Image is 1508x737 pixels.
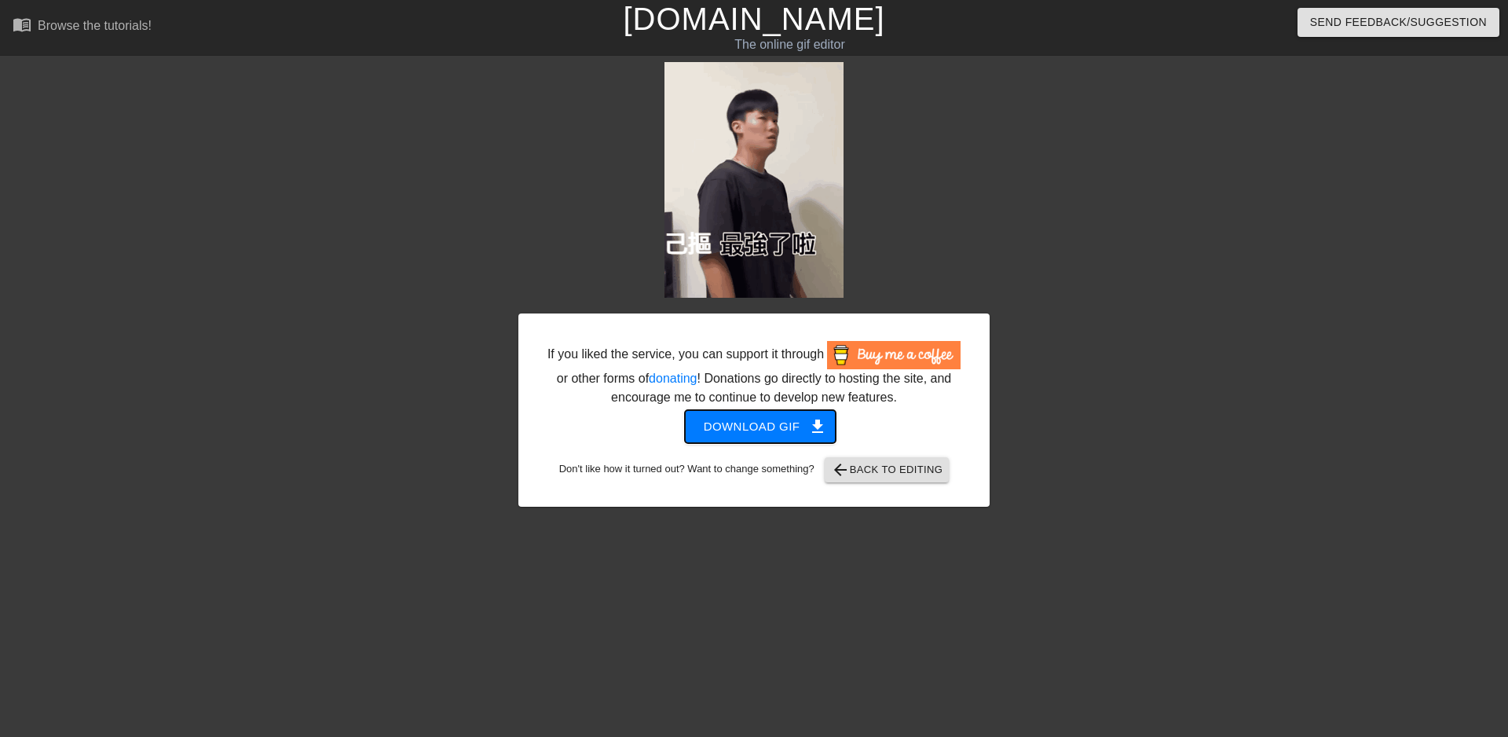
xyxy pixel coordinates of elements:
button: Back to Editing [825,457,950,482]
span: Send Feedback/Suggestion [1310,13,1487,32]
span: menu_book [13,15,31,34]
span: Back to Editing [831,460,943,479]
button: Download gif [685,410,836,443]
a: donating [649,372,697,385]
div: If you liked the service, you can support it through or other forms of ! Donations go directly to... [546,341,962,407]
span: arrow_back [831,460,850,479]
a: Browse the tutorials! [13,15,152,39]
span: get_app [808,417,827,436]
div: Browse the tutorials! [38,19,152,32]
div: The online gif editor [511,35,1069,54]
a: Download gif [672,419,836,432]
img: ExrSDHTf.gif [664,62,844,298]
img: Buy Me A Coffee [827,341,961,369]
button: Send Feedback/Suggestion [1298,8,1499,37]
a: [DOMAIN_NAME] [623,2,884,36]
span: Download gif [704,416,818,437]
div: Don't like how it turned out? Want to change something? [543,457,965,482]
